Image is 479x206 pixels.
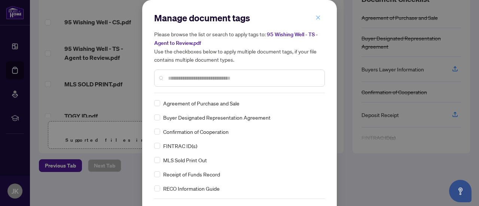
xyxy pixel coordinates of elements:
[163,142,197,150] span: FINTRAC ID(s)
[163,113,271,122] span: Buyer Designated Representation Agreement
[163,99,239,107] span: Agreement of Purchase and Sale
[163,127,229,136] span: Confirmation of Cooperation
[163,170,220,178] span: Receipt of Funds Record
[163,184,220,193] span: RECO Information Guide
[154,30,325,64] h5: Please browse the list or search to apply tags to: Use the checkboxes below to apply multiple doc...
[449,180,472,202] button: Open asap
[154,12,325,24] h2: Manage document tags
[315,15,321,20] span: close
[163,156,207,164] span: MLS Sold Print Out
